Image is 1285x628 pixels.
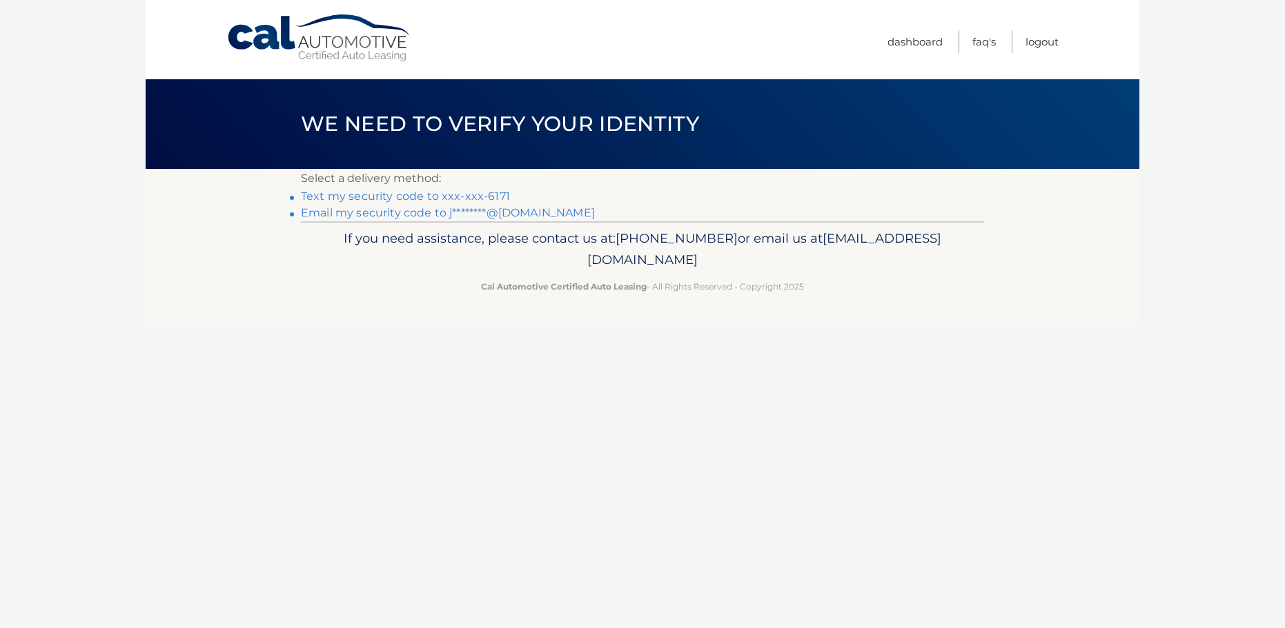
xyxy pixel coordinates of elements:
[1026,30,1059,53] a: Logout
[616,230,738,246] span: [PHONE_NUMBER]
[310,279,975,294] p: - All Rights Reserved - Copyright 2025
[301,190,510,203] a: Text my security code to xxx-xxx-6171
[481,281,647,292] strong: Cal Automotive Certified Auto Leasing
[226,14,413,63] a: Cal Automotive
[301,111,699,136] span: We need to verify your identity
[887,30,943,53] a: Dashboard
[972,30,996,53] a: FAQ's
[301,169,984,188] p: Select a delivery method:
[301,206,595,219] a: Email my security code to j********@[DOMAIN_NAME]
[310,227,975,272] p: If you need assistance, please contact us at: or email us at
